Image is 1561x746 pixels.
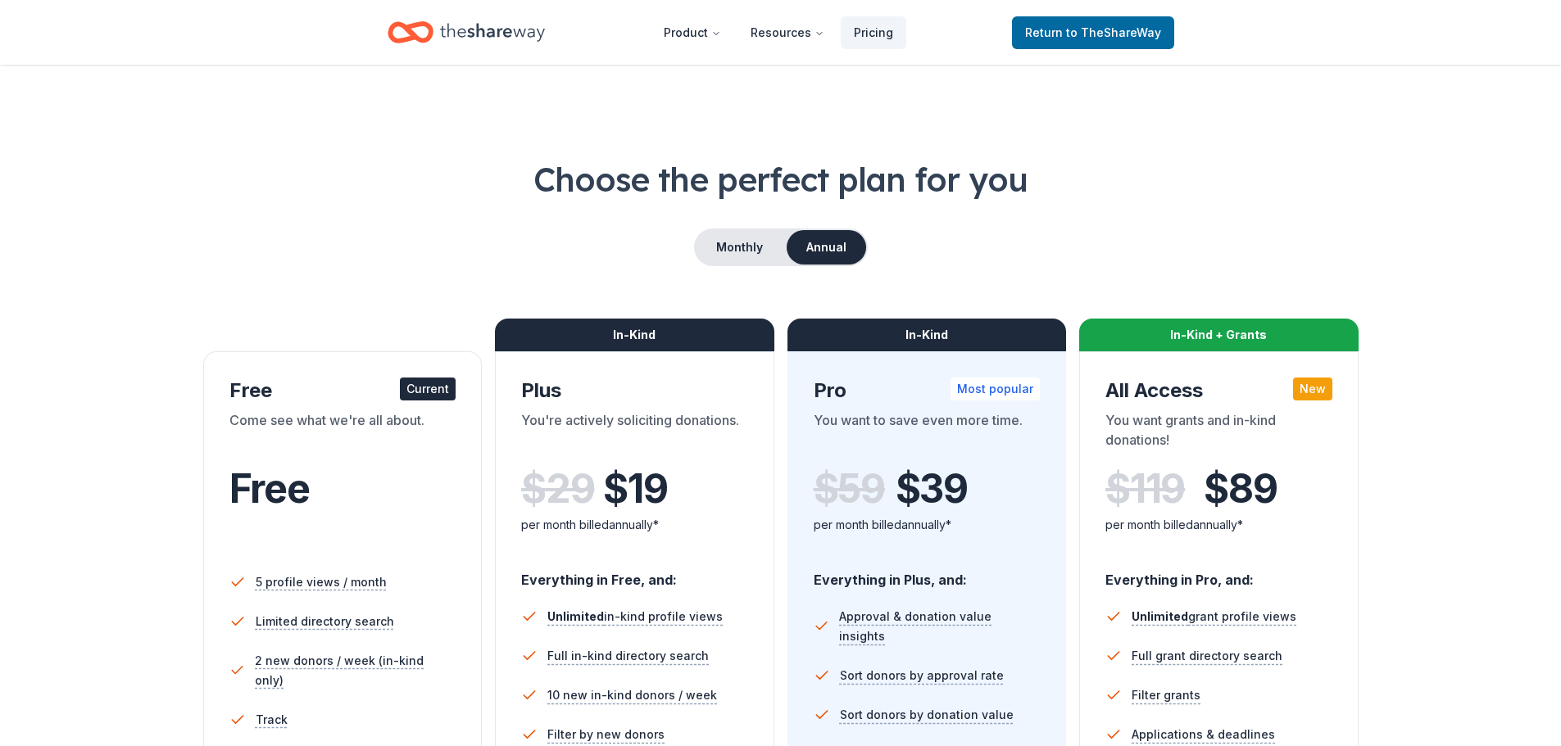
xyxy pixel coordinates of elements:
[814,556,1041,590] div: Everything in Plus, and:
[521,378,748,404] div: Plus
[840,705,1014,725] span: Sort donors by donation value
[547,609,723,623] span: in-kind profile views
[841,16,906,49] a: Pricing
[1079,319,1359,351] div: In-Kind + Grants
[1132,685,1200,705] span: Filter grants
[521,515,748,535] div: per month billed annually*
[547,685,717,705] span: 10 new in-kind donors / week
[256,710,288,730] span: Track
[229,464,310,513] span: Free
[814,378,1041,404] div: Pro
[696,230,783,264] button: Monthly
[256,572,387,592] span: 5 profile views / month
[1012,16,1174,49] a: Returnto TheShareWay
[1105,515,1332,535] div: per month billed annually*
[814,410,1041,456] div: You want to save even more time.
[1066,25,1161,39] span: to TheShareWay
[603,466,667,512] span: $ 19
[521,556,748,590] div: Everything in Free, and:
[388,13,545,52] a: Home
[896,466,968,512] span: $ 39
[547,646,709,666] span: Full in-kind directory search
[256,612,394,631] span: Limited directory search
[495,319,774,351] div: In-Kind
[547,609,604,623] span: Unlimited
[737,16,837,49] button: Resources
[839,607,1040,646] span: Approval & donation value insights
[547,725,665,744] span: Filter by new donors
[1105,410,1332,456] div: You want grants and in-kind donations!
[66,156,1495,202] h1: Choose the perfect plan for you
[229,378,456,404] div: Free
[1025,23,1161,43] span: Return
[1132,725,1275,744] span: Applications & deadlines
[400,378,456,400] div: Current
[1105,556,1332,590] div: Everything in Pro, and:
[840,666,1004,685] span: Sort donors by approval rate
[1132,646,1282,666] span: Full grant directory search
[651,16,734,49] button: Product
[229,410,456,456] div: Come see what we're all about.
[651,13,906,52] nav: Main
[1132,609,1296,623] span: grant profile views
[951,378,1040,400] div: Most popular
[814,515,1041,535] div: per month billed annually*
[255,651,456,690] span: 2 new donors / week (in-kind only)
[521,410,748,456] div: You're actively soliciting donations.
[1105,378,1332,404] div: All Access
[1132,609,1188,623] span: Unlimited
[787,319,1067,351] div: In-Kind
[1204,466,1277,512] span: $ 89
[1293,378,1332,400] div: New
[787,230,866,264] button: Annual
